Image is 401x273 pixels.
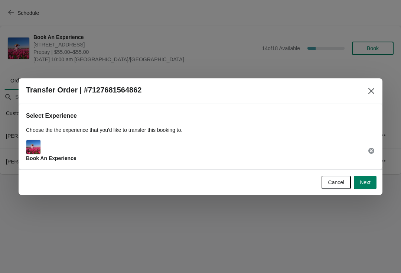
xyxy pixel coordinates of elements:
button: Cancel [322,176,351,189]
h2: Transfer Order | #7127681564862 [26,86,141,94]
span: Book An Experience [26,155,76,161]
span: Cancel [328,179,345,185]
button: Next [354,176,376,189]
h2: Select Experience [26,111,375,120]
img: Main Experience Image [26,140,40,154]
p: Choose the the experience that you'd like to transfer this booking to. [26,126,375,134]
button: Close [365,84,378,98]
span: Next [360,179,371,185]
